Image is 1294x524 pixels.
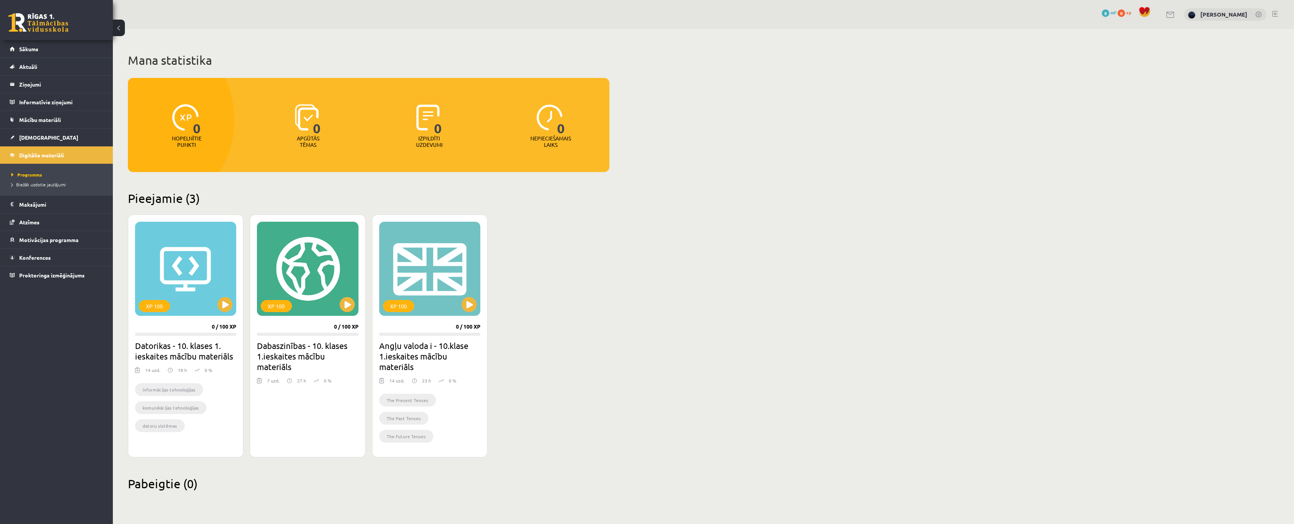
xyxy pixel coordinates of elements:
[379,340,480,372] h2: Angļu valoda i - 10.klase 1.ieskaites mācību materiāls
[19,116,61,123] span: Mācību materiāli
[422,377,431,384] p: 23 h
[10,146,103,164] a: Digitālie materiāli
[10,111,103,128] a: Mācību materiāli
[267,377,279,388] div: 7 uzd.
[10,196,103,213] a: Maksājumi
[379,430,433,443] li: The Future Tenses
[10,93,103,111] a: Informatīvie ziņojumi
[389,377,404,388] div: 14 uzd.
[193,104,201,135] span: 0
[11,181,105,188] a: Biežāk uzdotie jautājumi
[10,267,103,284] a: Proktoringa izmēģinājums
[135,340,236,361] h2: Datorikas - 10. klases 1. ieskaites mācību materiāls
[178,367,187,373] p: 18 h
[383,300,414,312] div: XP 100
[19,236,79,243] span: Motivācijas programma
[139,300,170,312] div: XP 100
[19,152,64,158] span: Digitālie materiāli
[1126,9,1131,15] span: xp
[1110,9,1116,15] span: mP
[10,249,103,266] a: Konferences
[172,135,202,148] p: Nopelnītie punkti
[449,377,456,384] p: 0 %
[19,63,37,70] span: Aktuāli
[11,181,66,187] span: Biežāk uzdotie jautājumi
[10,40,103,58] a: Sākums
[10,58,103,75] a: Aktuāli
[557,104,565,135] span: 0
[324,377,331,384] p: 0 %
[19,93,103,111] legend: Informatīvie ziņojumi
[10,213,103,231] a: Atzīmes
[10,129,103,146] a: [DEMOGRAPHIC_DATA]
[135,419,185,432] li: datoru sistēmas
[1118,9,1135,15] a: 0 xp
[1200,11,1247,18] a: [PERSON_NAME]
[19,46,38,52] span: Sākums
[11,172,42,178] span: Programma
[19,134,78,141] span: [DEMOGRAPHIC_DATA]
[128,476,609,491] h2: Pabeigtie (0)
[145,367,160,378] div: 14 uzd.
[11,171,105,178] a: Programma
[10,76,103,93] a: Ziņojumi
[1102,9,1116,15] a: 8 mP
[128,53,609,68] h1: Mana statistika
[19,219,39,225] span: Atzīmes
[135,401,207,414] li: komunikācijas tehnoloģijas
[313,104,321,135] span: 0
[135,383,203,396] li: informācijas tehnoloģijas
[257,340,358,372] h2: Dabaszinības - 10. klases 1.ieskaites mācību materiāls
[8,13,68,32] a: Rīgas 1. Tālmācības vidusskola
[261,300,292,312] div: XP 100
[416,104,440,131] img: icon-completed-tasks-ad58ae20a441b2904462921112bc710f1caf180af7a3daa7317a5a94f2d26646.svg
[205,367,212,373] p: 0 %
[415,135,444,148] p: Izpildīti uzdevumi
[379,412,428,425] li: The Past Tenses
[379,394,436,407] li: The Present Tenses
[19,254,51,261] span: Konferences
[19,76,103,93] legend: Ziņojumi
[19,272,85,279] span: Proktoringa izmēģinājums
[10,231,103,248] a: Motivācijas programma
[297,377,306,384] p: 27 h
[530,135,571,148] p: Nepieciešamais laiks
[293,135,323,148] p: Apgūtās tēmas
[19,196,103,213] legend: Maksājumi
[1118,9,1125,17] span: 0
[172,104,199,131] img: icon-xp-0682a9bc20223a9ccc6f5883a126b849a74cddfe5390d2b41b4391c66f2066e7.svg
[1188,11,1195,19] img: Nikolass Karpjuks
[536,104,563,131] img: icon-clock-7be60019b62300814b6bd22b8e044499b485619524d84068768e800edab66f18.svg
[295,104,319,131] img: icon-learned-topics-4a711ccc23c960034f471b6e78daf4a3bad4a20eaf4de84257b87e66633f6470.svg
[1102,9,1109,17] span: 8
[128,191,609,206] h2: Pieejamie (3)
[434,104,442,135] span: 0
